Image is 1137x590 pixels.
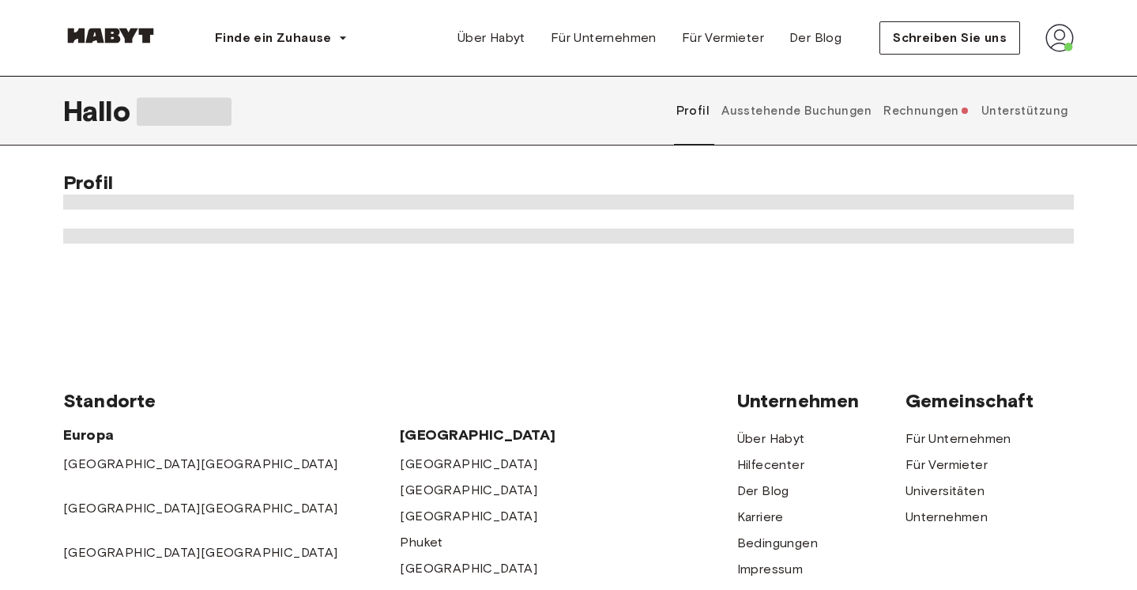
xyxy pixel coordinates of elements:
div: Benutzerprofil-Registerkarten [670,76,1074,146]
font: Für Vermieter [682,30,764,45]
font: [GEOGRAPHIC_DATA] [400,426,555,444]
font: [GEOGRAPHIC_DATA] [400,456,537,471]
font: [GEOGRAPHIC_DATA] [201,456,338,471]
font: Der Blog [789,30,841,45]
font: Europa [63,426,114,444]
font: Über Habyt [457,30,525,45]
a: [GEOGRAPHIC_DATA] [400,559,537,578]
a: Impressum [737,560,804,579]
font: [GEOGRAPHIC_DATA] [201,545,338,560]
font: Für Vermieter [905,457,988,472]
font: Der Blog [737,483,789,498]
img: Habyt [63,28,158,43]
font: Phuket [400,535,442,550]
a: [GEOGRAPHIC_DATA] [201,543,338,562]
font: Rechnungen [883,104,958,118]
font: Hallo [63,93,130,128]
a: [GEOGRAPHIC_DATA] [63,543,201,562]
a: Phuket [400,533,442,552]
font: [GEOGRAPHIC_DATA] [63,501,201,516]
font: Unterstützung [981,104,1068,118]
font: Impressum [737,562,804,577]
a: Universitäten [905,482,985,501]
a: Für Vermieter [669,22,777,54]
font: Unternehmen [737,389,860,412]
button: Finde ein Zuhause [202,22,360,54]
a: Für Vermieter [905,456,988,475]
font: Über Habyt [737,431,805,446]
a: [GEOGRAPHIC_DATA] [400,455,537,474]
a: [GEOGRAPHIC_DATA] [400,507,537,526]
font: [GEOGRAPHIC_DATA] [400,561,537,576]
font: Profil [676,104,710,118]
font: Unternehmen [905,509,988,524]
a: Der Blog [777,22,854,54]
a: Für Unternehmen [905,429,1011,448]
a: Bedingungen [737,534,818,553]
a: Über Habyt [737,429,805,448]
a: Über Habyt [445,22,538,54]
a: Karriere [737,508,784,527]
font: Schreiben Sie uns [893,30,1007,45]
a: [GEOGRAPHIC_DATA] [63,499,201,518]
font: Standorte [63,389,156,412]
font: Für Unternehmen [551,30,657,45]
img: Avatar [1045,24,1074,52]
font: Gemeinschaft [905,389,1034,412]
button: Schreiben Sie uns [879,21,1020,55]
a: Für Unternehmen [538,22,669,54]
a: Hilfecenter [737,456,804,475]
font: [GEOGRAPHIC_DATA] [201,501,338,516]
a: [GEOGRAPHIC_DATA] [201,455,338,474]
a: [GEOGRAPHIC_DATA] [63,455,201,474]
font: Karriere [737,509,784,524]
font: Finde ein Zuhause [215,30,332,45]
font: Profil [63,171,113,194]
font: Bedingungen [737,535,818,550]
a: [GEOGRAPHIC_DATA] [201,499,338,518]
a: Unternehmen [905,508,988,527]
font: Für Unternehmen [905,431,1011,446]
font: Ausstehende Buchungen [721,104,872,118]
a: Der Blog [737,482,789,501]
font: [GEOGRAPHIC_DATA] [400,509,537,524]
a: [GEOGRAPHIC_DATA] [400,481,537,500]
font: [GEOGRAPHIC_DATA] [400,482,537,497]
font: [GEOGRAPHIC_DATA] [63,456,201,471]
font: Hilfecenter [737,457,804,472]
font: [GEOGRAPHIC_DATA] [63,545,201,560]
font: Universitäten [905,483,985,498]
